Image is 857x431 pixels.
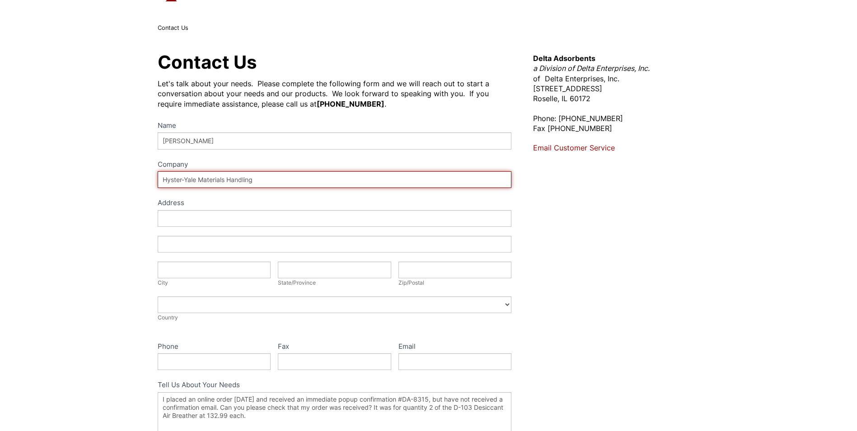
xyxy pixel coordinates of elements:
div: Zip/Postal [398,278,512,287]
div: Let's talk about your needs. Please complete the following form and we will reach out to start a ... [158,79,512,109]
strong: Delta Adsorbents [533,54,595,63]
div: City [158,278,271,287]
label: Tell Us About Your Needs [158,379,512,392]
span: Contact Us [158,24,188,31]
label: Name [158,120,512,133]
label: Company [158,159,512,172]
label: Email [398,341,512,354]
div: Country [158,313,512,322]
p: Phone: [PHONE_NUMBER] Fax [PHONE_NUMBER] [533,113,699,134]
a: Email Customer Service [533,143,615,152]
strong: [PHONE_NUMBER] [317,99,384,108]
div: Address [158,197,512,210]
div: State/Province [278,278,391,287]
em: a Division of Delta Enterprises, Inc. [533,64,650,73]
label: Fax [278,341,391,354]
p: of Delta Enterprises, Inc. [STREET_ADDRESS] Roselle, IL 60172 [533,53,699,104]
h1: Contact Us [158,53,512,71]
label: Phone [158,341,271,354]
